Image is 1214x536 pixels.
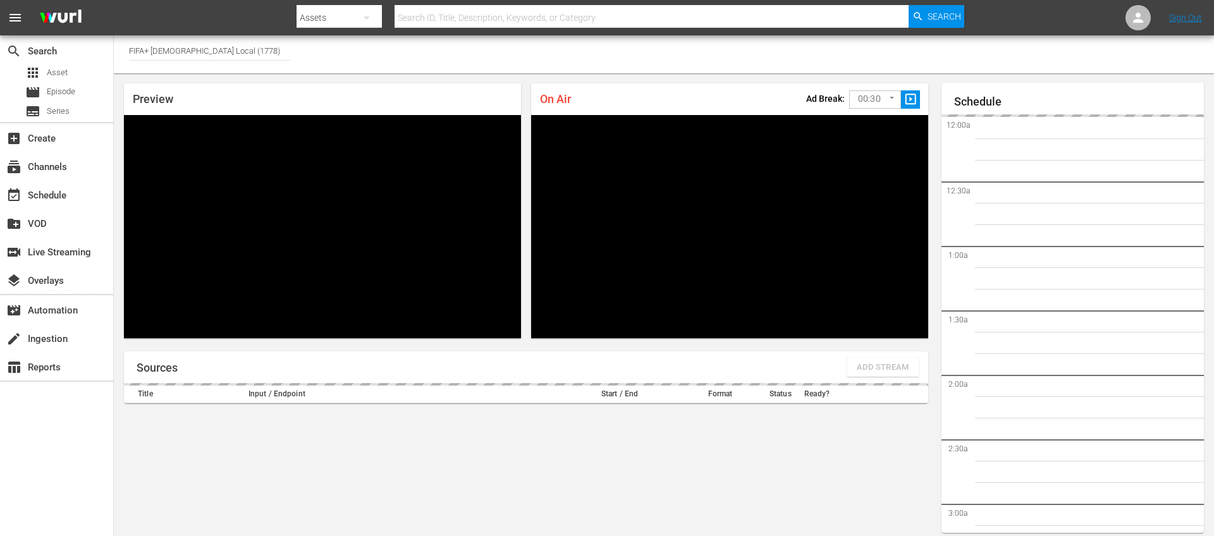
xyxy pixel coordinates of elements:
[761,386,801,403] th: Status
[928,5,961,28] span: Search
[531,115,928,338] div: Video Player
[849,87,901,111] div: 00:30
[124,115,521,338] div: Video Player
[245,386,560,403] th: Input / Endpoint
[25,104,40,119] span: Series
[540,92,571,106] span: On Air
[6,273,21,288] span: Overlays
[904,92,918,107] span: slideshow_sharp
[25,85,40,100] span: Episode
[954,95,1204,108] h1: Schedule
[137,362,178,374] h1: Sources
[133,92,173,106] span: Preview
[6,159,21,174] span: Channels
[6,188,21,203] span: Schedule
[6,245,21,260] span: Live Streaming
[680,386,760,403] th: Format
[47,105,70,118] span: Series
[30,3,91,33] img: ans4CAIJ8jUAAAAAAAAAAAAAAAAAAAAAAAAgQb4GAAAAAAAAAAAAAAAAAAAAAAAAJMjXAAAAAAAAAAAAAAAAAAAAAAAAgAT5G...
[124,386,245,403] th: Title
[6,360,21,375] span: Reports
[8,10,23,25] span: menu
[800,386,841,403] th: Ready?
[6,331,21,346] span: Ingestion
[6,131,21,146] span: Create
[25,65,40,80] span: Asset
[47,85,75,98] span: Episode
[6,303,21,318] span: Automation
[560,386,680,403] th: Start / End
[909,5,964,28] button: Search
[806,94,845,104] p: Ad Break:
[47,66,68,79] span: Asset
[6,216,21,231] span: VOD
[1169,13,1202,23] a: Sign Out
[6,44,21,59] span: Search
